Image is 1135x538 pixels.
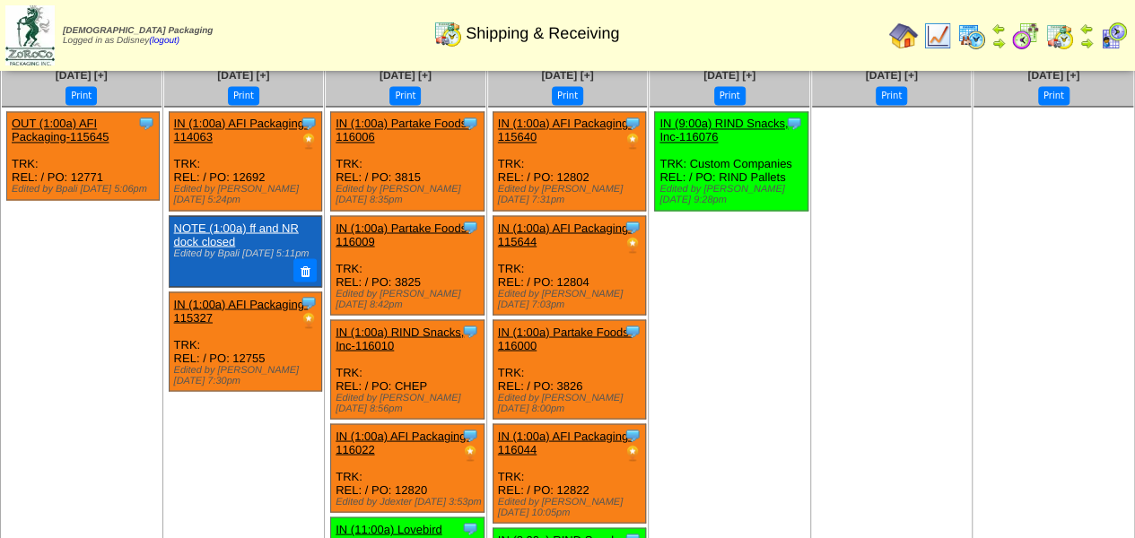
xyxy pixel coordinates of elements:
button: Print [228,86,259,105]
div: Edited by Bpali [DATE] 5:06pm [12,184,159,195]
a: IN (9:00a) RIND Snacks, Inc-116076 [659,117,788,143]
a: IN (1:00a) AFI Packaging-115640 [498,117,633,143]
img: Tooltip [624,426,642,444]
img: arrowright.gif [991,36,1006,50]
div: Edited by Jdexter [DATE] 3:53pm [336,496,483,507]
img: Tooltip [300,293,318,311]
img: Tooltip [624,218,642,236]
img: arrowleft.gif [991,22,1006,36]
img: PO [624,132,642,150]
div: Edited by Bpali [DATE] 5:11pm [174,247,316,258]
div: TRK: REL: / PO: 12771 [7,112,160,200]
img: arrowright.gif [1079,36,1094,50]
a: IN (1:00a) AFI Packaging-116044 [498,429,633,456]
a: OUT (1:00a) AFI Packaging-115645 [12,117,109,143]
div: Edited by [PERSON_NAME] [DATE] 8:00pm [498,392,645,413]
img: Tooltip [624,114,642,132]
div: Edited by [PERSON_NAME] [DATE] 5:24pm [174,184,321,205]
img: calendarblend.gif [1011,22,1040,50]
button: Delete Note [293,258,317,282]
img: Tooltip [461,322,479,340]
div: Edited by [PERSON_NAME] [DATE] 7:31pm [498,184,645,205]
img: home.gif [889,22,918,50]
div: TRK: REL: / PO: CHEP [331,320,484,419]
a: (logout) [149,36,179,46]
span: Shipping & Receiving [466,24,619,43]
img: line_graph.gif [923,22,952,50]
img: PO [624,444,642,462]
div: Edited by [PERSON_NAME] [DATE] 7:30pm [174,364,321,386]
img: Tooltip [137,114,155,132]
img: calendarprod.gif [957,22,986,50]
div: TRK: REL: / PO: 12755 [169,291,321,390]
div: Edited by [PERSON_NAME] [DATE] 10:05pm [498,496,645,517]
button: Print [552,86,583,105]
button: Print [876,86,907,105]
div: Edited by [PERSON_NAME] [DATE] 8:42pm [336,288,483,309]
img: PO [461,444,479,462]
div: TRK: REL: / PO: 3826 [493,320,645,419]
button: Print [389,86,421,105]
div: TRK: REL: / PO: 3815 [331,112,484,211]
div: TRK: REL: / PO: 12822 [493,424,645,523]
div: TRK: REL: / PO: 12820 [331,424,484,512]
img: Tooltip [461,519,479,537]
img: Tooltip [461,114,479,132]
img: Tooltip [624,322,642,340]
img: zoroco-logo-small.webp [5,5,55,65]
span: Logged in as Ddisney [63,26,213,46]
img: PO [300,311,318,329]
a: IN (1:00a) AFI Packaging-115644 [498,221,633,247]
img: Tooltip [461,426,479,444]
img: Tooltip [461,218,479,236]
a: NOTE (1:00a) ff and NR dock closed [174,221,299,247]
a: IN (1:00a) AFI Packaging-115327 [174,297,309,324]
button: Print [714,86,746,105]
a: IN (1:00a) RIND Snacks, Inc-116010 [336,325,464,351]
a: IN (1:00a) Partake Foods-116009 [336,221,470,247]
div: TRK: REL: / PO: 12802 [493,112,645,211]
img: PO [624,236,642,254]
div: TRK: Custom Companies REL: / PO: RIND Pallets [655,112,808,211]
a: IN (1:00a) AFI Packaging-116022 [336,429,470,456]
img: Tooltip [785,114,803,132]
img: arrowleft.gif [1079,22,1094,36]
a: IN (1:00a) Partake Foods-116006 [336,117,470,143]
img: calendarcustomer.gif [1099,22,1128,50]
div: Edited by [PERSON_NAME] [DATE] 8:56pm [336,392,483,413]
div: TRK: REL: / PO: 3825 [331,216,484,315]
div: Edited by [PERSON_NAME] [DATE] 9:28pm [659,184,807,205]
img: calendarinout.gif [433,19,462,48]
div: Edited by [PERSON_NAME] [DATE] 7:03pm [498,288,645,309]
img: PO [300,132,318,150]
span: [DEMOGRAPHIC_DATA] Packaging [63,26,213,36]
img: calendarinout.gif [1045,22,1074,50]
button: Print [65,86,97,105]
img: Tooltip [300,114,318,132]
button: Print [1038,86,1070,105]
a: IN (1:00a) Partake Foods-116000 [498,325,633,351]
div: TRK: REL: / PO: 12804 [493,216,645,315]
div: Edited by [PERSON_NAME] [DATE] 8:35pm [336,184,483,205]
div: TRK: REL: / PO: 12692 [169,112,321,211]
a: IN (1:00a) AFI Packaging-114063 [174,117,309,143]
